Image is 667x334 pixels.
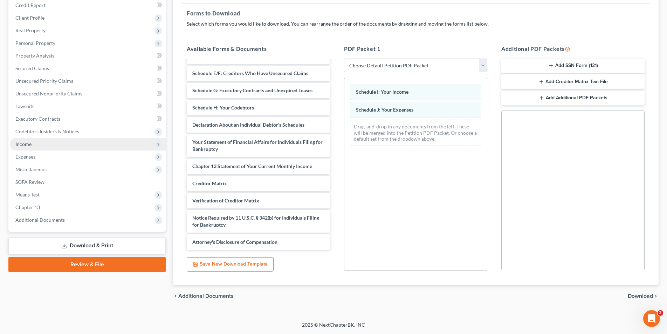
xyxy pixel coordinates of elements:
a: SOFA Review [10,176,166,188]
div: 2025 © NextChapterBK, INC [134,321,533,334]
span: Additional Documents [178,293,234,299]
button: Add SSN Form (121) [501,59,645,73]
a: Executory Contracts [10,113,166,125]
span: Client Profile [15,15,44,21]
span: Chapter 13 Statement of Your Current Monthly Income [192,163,312,169]
a: Review & File [8,257,166,272]
span: Income [15,141,32,147]
a: Property Analysis [10,49,166,62]
span: Secured Claims [15,65,49,71]
span: SOFA Review [15,179,44,185]
span: Additional Documents [15,217,65,223]
a: Lawsuits [10,100,166,113]
span: Real Property [15,27,46,33]
span: Creditor Matrix [192,180,227,186]
span: Verification of Creditor Matrix [192,198,259,203]
span: 2 [658,310,663,316]
span: Lawsuits [15,103,34,109]
span: Download [628,293,653,299]
a: Unsecured Nonpriority Claims [10,87,166,100]
span: Means Test [15,192,40,198]
span: Personal Property [15,40,55,46]
span: Chapter 13 [15,204,40,210]
h5: PDF Packet 1 [344,45,487,53]
span: Schedule G: Executory Contracts and Unexpired Leases [192,87,312,93]
button: Download chevron_right [628,293,659,299]
i: chevron_right [653,293,659,299]
span: Your Statement of Financial Affairs for Individuals Filing for Bankruptcy [192,139,323,152]
h5: Available Forms & Documents [187,45,330,53]
span: Notice Required by 11 U.S.C. § 342(b) for Individuals Filing for Bankruptcy [192,215,319,228]
a: Download & Print [8,238,166,254]
i: chevron_left [173,293,178,299]
span: Schedule E/F: Creditors Who Have Unsecured Claims [192,70,308,76]
span: Schedule I: Your Income [356,89,408,95]
span: Unsecured Priority Claims [15,78,73,84]
span: Schedule H: Your Codebtors [192,105,254,111]
span: Executory Contracts [15,116,60,122]
span: Credit Report [15,2,46,8]
button: Add Additional PDF Packets [501,91,645,105]
span: Expenses [15,154,35,160]
span: Schedule J: Your Expenses [356,107,413,113]
span: Attorney's Disclosure of Compensation [192,239,277,245]
a: Unsecured Priority Claims [10,75,166,87]
h5: Additional PDF Packets [501,45,645,53]
div: Drag-and-drop in any documents from the left. These will be merged into the Petition PDF Packet. ... [350,120,481,146]
a: chevron_left Additional Documents [173,293,234,299]
a: Secured Claims [10,62,166,75]
span: Property Analysis [15,53,54,59]
span: Codebtors Insiders & Notices [15,128,79,134]
button: Add Creditor Matrix Text File [501,74,645,89]
span: Declaration About an Individual Debtor's Schedules [192,122,304,128]
button: Save New Download Template [187,257,274,272]
span: Schedule D: Creditors Who Have Claims Secured by Property [192,46,305,59]
p: Select which forms you would like to download. You can rearrange the order of the documents by dr... [187,20,645,27]
span: Unsecured Nonpriority Claims [15,91,82,96]
span: Miscellaneous [15,166,47,172]
iframe: Intercom live chat [643,310,660,327]
h5: Forms to Download [187,9,645,18]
